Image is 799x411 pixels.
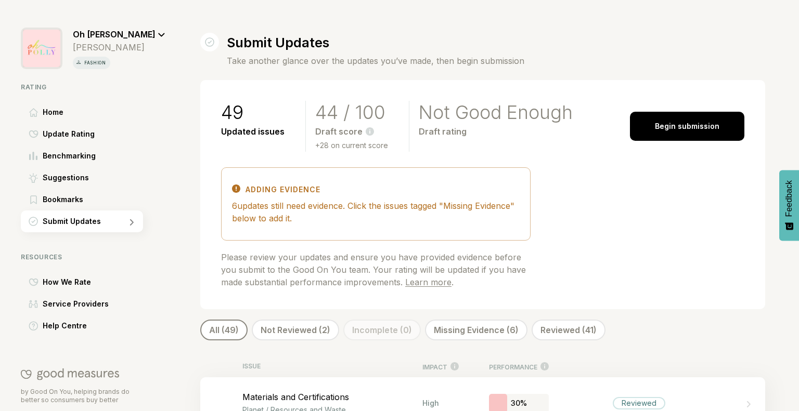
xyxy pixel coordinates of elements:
[29,217,38,226] img: Submit Updates
[227,55,524,67] h4: Take another glance over the updates you’ve made, then begin submission
[232,200,520,224] div: 6 updates still need evidence. Click the issues tagged "Missing Evidence" below to add it.
[21,388,143,404] p: by Good On You, helping brands do better so consumers buy better
[43,298,109,310] span: Service Providers
[405,277,452,287] a: Learn more
[43,193,83,206] span: Bookmarks
[43,276,91,288] span: How We Rate
[29,152,37,160] img: Benchmarking
[422,399,459,407] div: High
[252,320,339,340] div: Not Reviewed (2)
[29,321,38,331] img: Help Centre
[232,184,240,193] img: Error
[30,195,37,204] img: Bookmarks
[779,170,799,241] button: Feedback - Show survey
[29,300,38,308] img: Service Providers
[419,101,573,124] div: Not good enough
[221,126,285,137] div: Updated issues
[29,130,38,138] img: Update Rating
[21,210,165,232] a: Submit UpdatesSubmit Updates
[43,150,96,162] span: Benchmarking
[532,320,605,340] div: Reviewed (41)
[21,167,165,189] a: SuggestionsSuggestions
[221,101,285,124] div: 49
[422,362,459,371] div: IMPACT
[21,145,165,167] a: BenchmarkingBenchmarking
[21,253,165,261] div: Resources
[489,362,549,371] div: PERFORMANCE
[315,101,388,124] div: 44 / 100
[29,278,38,286] img: How We Rate
[73,29,156,39] span: Oh [PERSON_NAME]
[43,128,95,140] span: Update Rating
[613,397,665,409] div: Reviewed
[73,42,165,52] div: [PERSON_NAME]
[21,315,165,337] a: Help CentreHelp Centre
[242,392,422,402] p: Materials and Certifications
[227,35,524,50] h1: Submit Updates
[43,171,89,184] span: Suggestions
[315,139,388,152] div: +28 on current score
[425,320,527,340] div: Missing Evidence (6)
[315,126,388,137] div: Draft score
[242,362,422,371] div: ISSUE
[29,173,38,183] img: Suggestions
[21,271,165,293] a: How We RateHow We Rate
[221,251,531,288] div: Please review your updates and ensure you have provided evidence before you submit to the Good On...
[82,59,108,67] p: fashion
[29,108,38,117] img: Home
[21,83,165,91] div: Rating
[419,126,573,137] div: Draft rating
[246,183,320,196] div: Adding Evidence
[753,365,789,401] iframe: Website support platform help button
[43,320,87,332] span: Help Centre
[200,320,248,340] div: All (49)
[784,180,794,217] span: Feedback
[21,189,165,210] a: BookmarksBookmarks
[43,106,63,118] span: Home
[21,368,119,380] img: Good On You
[21,293,165,315] a: Service ProvidersService Providers
[75,59,82,66] img: vertical icon
[21,101,165,123] a: HomeHome
[630,112,744,141] div: Begin submission
[21,123,165,145] a: Update RatingUpdate Rating
[43,215,101,228] span: Submit Updates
